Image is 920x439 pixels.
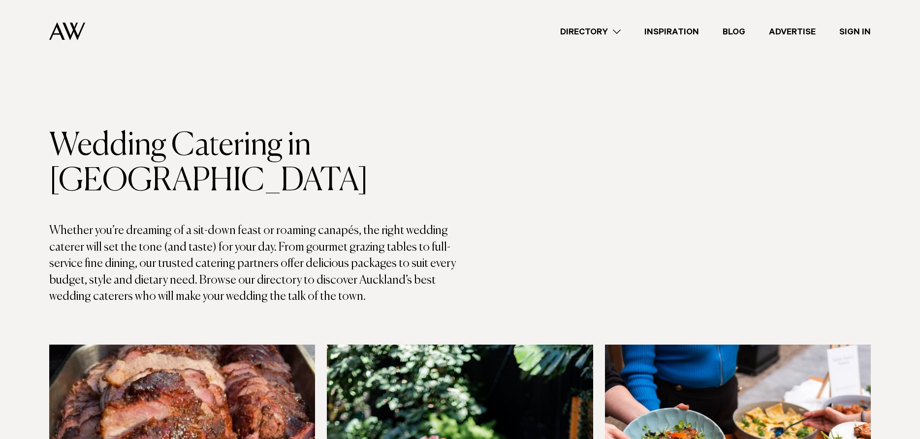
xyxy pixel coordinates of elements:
a: Directory [548,25,633,38]
a: Sign In [827,25,883,38]
a: Blog [711,25,757,38]
a: Inspiration [633,25,711,38]
img: Auckland Weddings Logo [49,22,85,40]
h1: Wedding Catering in [GEOGRAPHIC_DATA] [49,128,460,199]
p: Whether you’re dreaming of a sit-down feast or roaming canapés, the right wedding caterer will se... [49,223,460,305]
a: Advertise [757,25,827,38]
